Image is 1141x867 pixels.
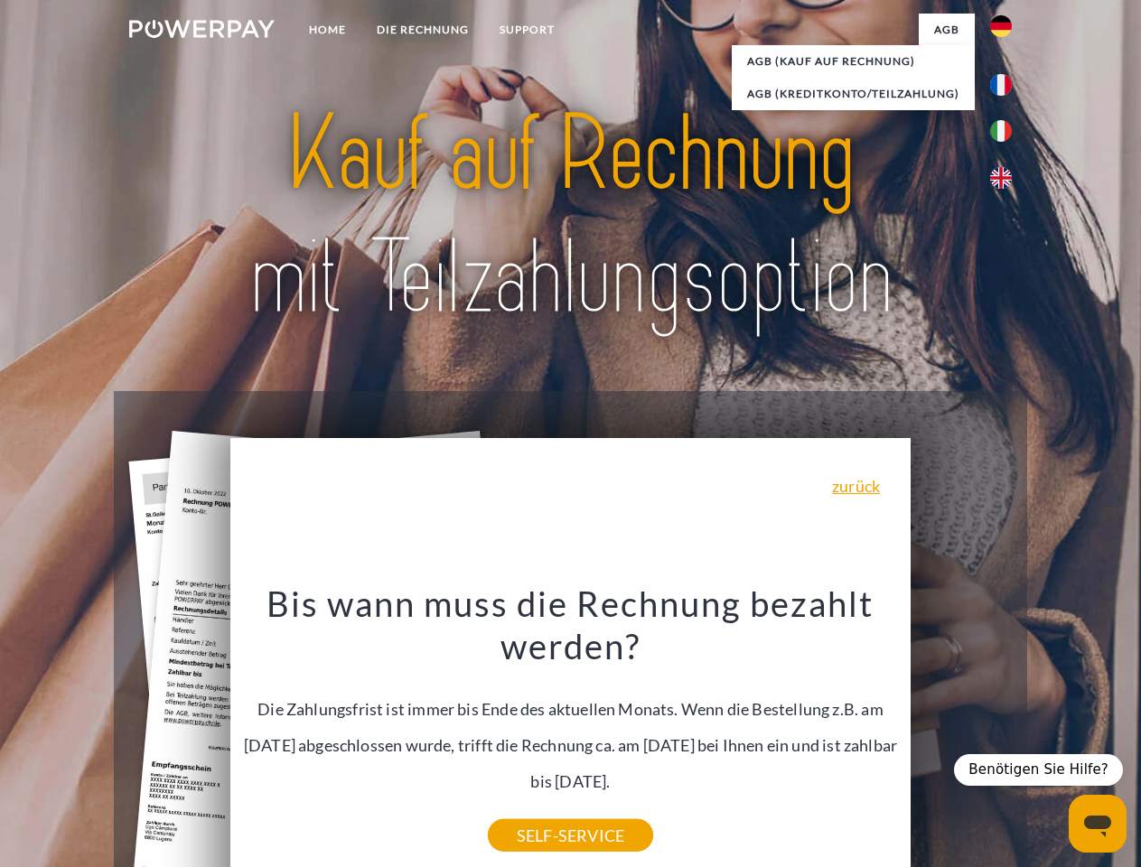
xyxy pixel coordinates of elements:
[990,15,1012,37] img: de
[484,14,570,46] a: SUPPORT
[173,87,968,346] img: title-powerpay_de.svg
[954,754,1123,786] div: Benötigen Sie Hilfe?
[919,14,975,46] a: agb
[732,78,975,110] a: AGB (Kreditkonto/Teilzahlung)
[129,20,275,38] img: logo-powerpay-white.svg
[488,819,653,852] a: SELF-SERVICE
[732,45,975,78] a: AGB (Kauf auf Rechnung)
[294,14,361,46] a: Home
[990,167,1012,189] img: en
[990,74,1012,96] img: fr
[361,14,484,46] a: DIE RECHNUNG
[1069,795,1127,853] iframe: Schaltfläche zum Öffnen des Messaging-Fensters; Konversation läuft
[990,120,1012,142] img: it
[241,582,901,835] div: Die Zahlungsfrist ist immer bis Ende des aktuellen Monats. Wenn die Bestellung z.B. am [DATE] abg...
[241,582,901,668] h3: Bis wann muss die Rechnung bezahlt werden?
[832,478,880,494] a: zurück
